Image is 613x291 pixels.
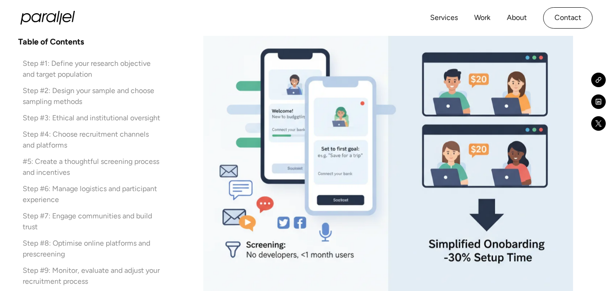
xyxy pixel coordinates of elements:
[18,85,162,107] a: Step #2: Design your sample and choose sampling methods
[23,238,162,260] div: Step #8: Optimise online platforms and prescreening
[543,7,593,29] a: Contact
[18,183,162,205] a: Step #6: Manage logistics and participant experience
[474,11,490,25] a: Work
[20,11,75,25] a: home
[18,156,162,178] a: #5: Create a thoughtful screening process and incentives
[18,36,84,47] h4: Table of Contents
[23,211,162,232] div: Step #7: Engage communities and build trust
[507,11,527,25] a: About
[18,265,162,287] a: Step #9: Monitor, evaluate and adjust your recruitment process
[18,58,162,80] a: Step #1: Define your research objective and target population
[18,238,162,260] a: Step #8: Optimise online platforms and prescreening
[23,58,162,80] div: Step #1: Define your research objective and target population
[23,129,162,151] div: Step #4: Choose recruitment channels and platforms
[23,183,162,205] div: Step #6: Manage logistics and participant experience
[23,265,162,287] div: Step #9: Monitor, evaluate and adjust your recruitment process
[18,129,162,151] a: Step #4: Choose recruitment channels and platforms
[23,156,162,178] div: #5: Create a thoughtful screening process and incentives
[23,113,160,123] div: Step #3: Ethical and institutional oversight
[18,211,162,232] a: Step #7: Engage communities and build trust
[430,11,458,25] a: Services
[23,85,162,107] div: Step #2: Design your sample and choose sampling methods
[18,113,162,123] a: Step #3: Ethical and institutional oversight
